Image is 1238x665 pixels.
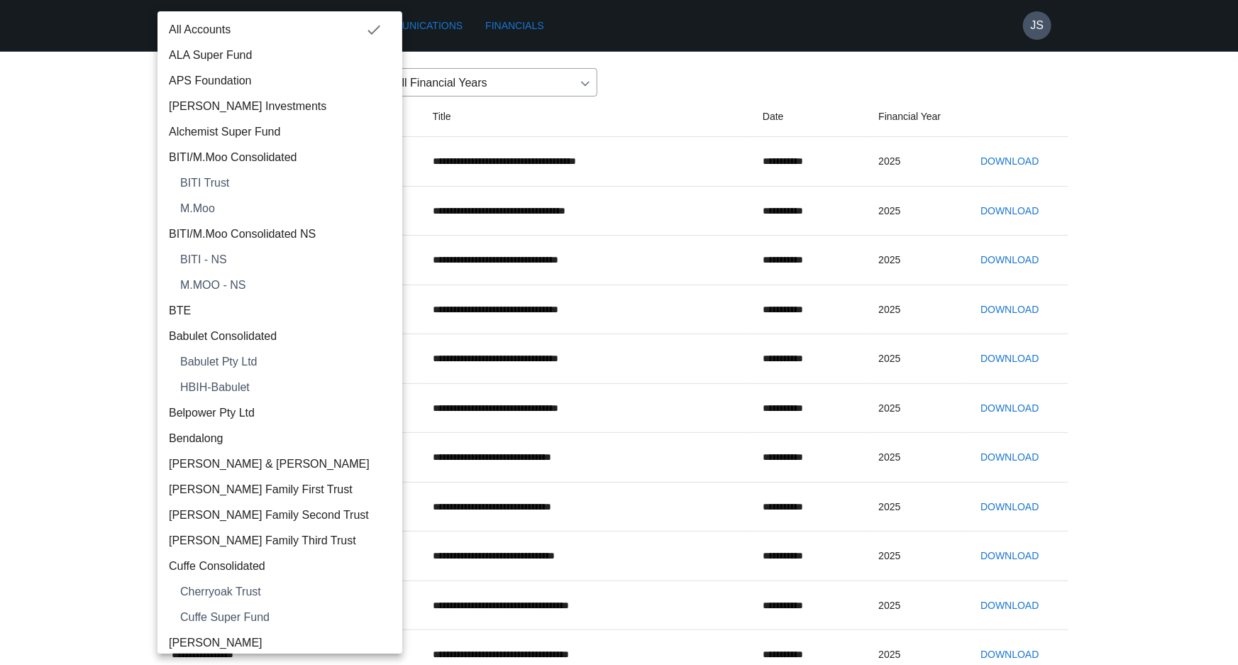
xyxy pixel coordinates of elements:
[169,481,391,498] span: [PERSON_NAME] Family First Trust
[169,558,391,575] span: Cuffe Consolidated
[169,634,391,652] span: [PERSON_NAME]
[169,456,391,473] span: [PERSON_NAME] & [PERSON_NAME]
[180,277,391,294] span: M.MOO - NS
[180,379,391,396] span: HBIH-Babulet
[169,149,391,166] span: BITI/M.Moo Consolidated
[169,98,391,115] span: [PERSON_NAME] Investments
[169,47,391,64] span: ALA Super Fund
[169,72,391,89] span: APS Foundation
[180,175,391,192] span: BITI Trust
[169,226,391,243] span: BITI/M.Moo Consolidated NS
[180,251,391,268] span: BITI - NS
[169,302,391,319] span: BTE
[169,532,391,549] span: [PERSON_NAME] Family Third Trust
[180,200,391,217] span: M.Moo
[180,609,391,626] span: Cuffe Super Fund
[180,353,391,370] span: Babulet Pty Ltd
[169,507,391,524] span: [PERSON_NAME] Family Second Trust
[169,430,391,447] span: Bendalong
[180,583,391,600] span: Cherryoak Trust
[169,328,391,345] span: Babulet Consolidated
[169,405,391,422] span: Belpower Pty Ltd
[169,21,365,38] span: All Accounts
[169,123,391,141] span: Alchemist Super Fund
